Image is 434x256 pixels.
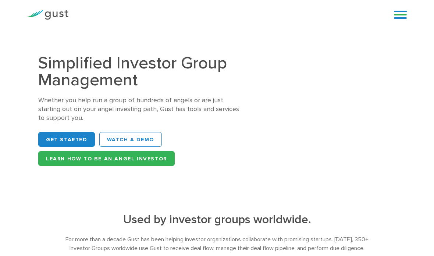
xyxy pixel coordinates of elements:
[27,212,407,228] h2: Used by investor groups worldwide.
[38,55,242,89] h1: Simplified Investor Group Management
[99,132,162,147] a: WATCH A DEMO
[38,96,242,122] div: Whether you help run a group of hundreds of angels or are just starting out on your angel investi...
[65,235,369,253] div: For more than a decade Gust has been helping investor organizations collaborate with promising st...
[27,10,68,20] img: Gust Logo
[38,151,175,166] a: Learn How to be an Angel Investor
[38,132,95,147] a: Get Started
